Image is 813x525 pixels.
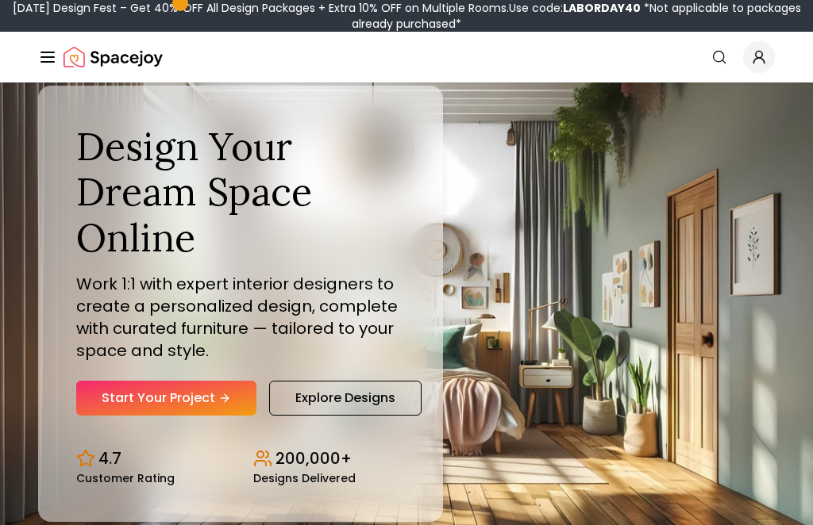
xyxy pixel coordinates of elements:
p: 200,000+ [275,447,352,469]
img: Spacejoy Logo [64,41,163,73]
h1: Design Your Dream Space Online [76,124,405,261]
a: Explore Designs [269,381,422,416]
a: Spacejoy [64,41,163,73]
small: Designs Delivered [253,473,356,484]
p: Work 1:1 with expert interior designers to create a personalized design, complete with curated fu... [76,273,405,362]
a: Start Your Project [76,381,256,416]
div: Design stats [76,435,405,484]
p: 4.7 [98,447,121,469]
nav: Global [38,32,775,82]
small: Customer Rating [76,473,175,484]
